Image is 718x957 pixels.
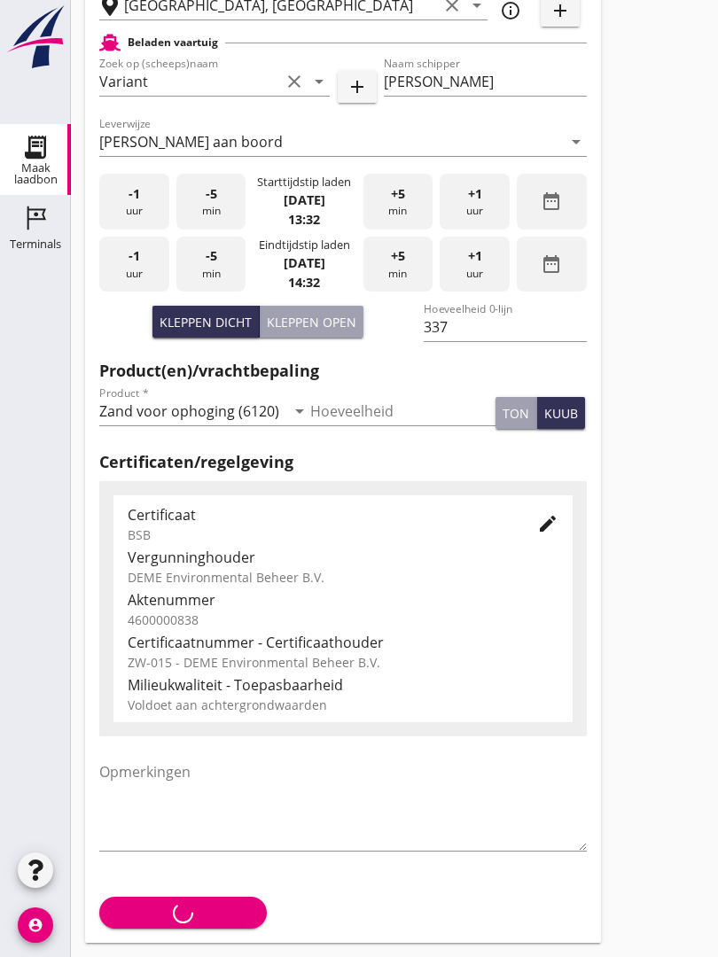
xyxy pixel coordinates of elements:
button: kuub [537,397,585,429]
div: min [176,174,246,230]
span: -1 [129,246,140,266]
i: arrow_drop_down [566,131,587,152]
h2: Product(en)/vrachtbepaling [99,359,587,383]
h2: Beladen vaartuig [128,35,218,51]
div: Eindtijdstip laden [259,237,350,253]
i: arrow_drop_down [289,401,310,422]
div: uur [99,174,169,230]
div: BSB [128,525,509,544]
div: min [176,237,246,292]
span: +1 [468,246,482,266]
i: date_range [541,191,562,212]
input: Hoeveelheid [310,397,496,425]
span: +5 [391,184,405,204]
i: account_circle [18,907,53,943]
input: Product * [99,397,285,425]
i: arrow_drop_down [308,71,330,92]
div: min [363,174,433,230]
input: Naam schipper [384,67,587,96]
div: Kleppen dicht [160,313,252,331]
strong: [DATE] [284,254,325,271]
div: ZW-015 - DEME Environmental Beheer B.V. [128,653,558,672]
input: Zoek op (scheeps)naam [99,67,280,96]
strong: [DATE] [284,191,325,208]
div: uur [440,237,510,292]
div: kuub [544,404,578,423]
span: +5 [391,246,405,266]
div: [PERSON_NAME] aan boord [99,134,283,150]
span: -5 [206,246,217,266]
div: Aktenummer [128,589,558,611]
textarea: Opmerkingen [99,758,587,851]
button: Kleppen dicht [152,306,260,338]
i: date_range [541,253,562,275]
div: uur [99,237,169,292]
div: Vergunninghouder [128,547,558,568]
span: +1 [468,184,482,204]
i: add [347,76,368,97]
strong: 14:32 [288,274,320,291]
div: 4600000838 [128,611,558,629]
div: Certificaat [128,504,509,525]
div: ton [503,404,529,423]
span: -5 [206,184,217,204]
button: Kleppen open [260,306,363,338]
div: min [363,237,433,292]
i: clear [284,71,305,92]
span: -1 [129,184,140,204]
div: Terminals [10,238,61,250]
div: Certificaatnummer - Certificaathouder [128,632,558,653]
div: Kleppen open [267,313,356,331]
h2: Certificaten/regelgeving [99,450,587,474]
i: edit [537,513,558,534]
strong: 13:32 [288,211,320,228]
button: ton [496,397,537,429]
div: Starttijdstip laden [257,174,351,191]
img: logo-small.a267ee39.svg [4,4,67,70]
div: DEME Environmental Beheer B.V. [128,568,558,587]
div: Voldoet aan achtergrondwaarden [128,696,558,714]
div: Milieukwaliteit - Toepasbaarheid [128,674,558,696]
input: Hoeveelheid 0-lijn [424,313,586,341]
div: uur [440,174,510,230]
